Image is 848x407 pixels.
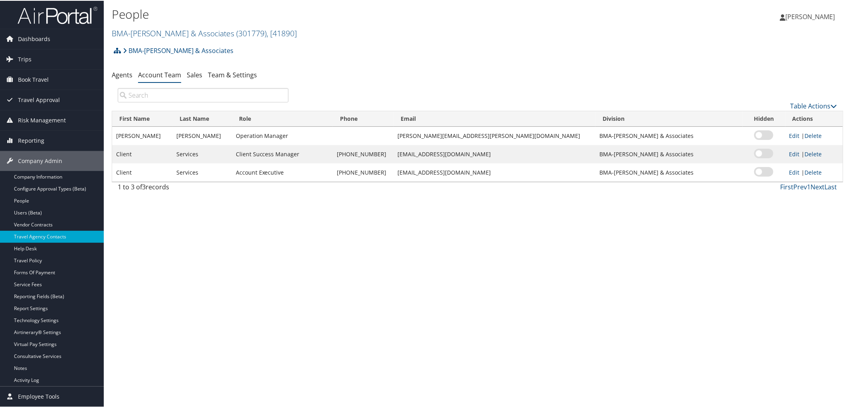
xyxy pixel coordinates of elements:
[172,144,231,163] td: Services
[743,110,785,126] th: Hidden: activate to sort column ascending
[118,87,289,102] input: Search
[208,70,257,79] a: Team & Settings
[172,163,231,181] td: Services
[333,144,393,163] td: [PHONE_NUMBER]
[595,126,743,144] td: BMA-[PERSON_NAME] & Associates
[825,182,837,191] a: Last
[112,163,172,181] td: Client
[267,27,297,38] span: , [ 41890 ]
[789,149,800,157] a: Edit
[123,42,233,58] a: BMA-[PERSON_NAME] & Associates
[18,28,50,48] span: Dashboards
[805,168,822,175] a: Delete
[18,5,97,24] img: airportal-logo.png
[112,70,132,79] a: Agents
[393,163,595,181] td: [EMAIL_ADDRESS][DOMAIN_NAME]
[333,163,393,181] td: [PHONE_NUMBER]
[112,126,172,144] td: [PERSON_NAME]
[187,70,202,79] a: Sales
[18,110,66,130] span: Risk Management
[807,182,811,191] a: 1
[172,110,231,126] th: Last Name: activate to sort column ascending
[112,144,172,163] td: Client
[794,182,807,191] a: Prev
[786,12,835,20] span: [PERSON_NAME]
[142,182,146,191] span: 3
[789,131,800,139] a: Edit
[595,144,743,163] td: BMA-[PERSON_NAME] & Associates
[393,110,595,126] th: Email: activate to sort column ascending
[18,386,59,406] span: Employee Tools
[232,163,333,181] td: Account Executive
[785,126,843,144] td: |
[18,130,44,150] span: Reporting
[805,131,822,139] a: Delete
[18,89,60,109] span: Travel Approval
[112,110,172,126] th: First Name: activate to sort column ascending
[805,149,822,157] a: Delete
[595,110,743,126] th: Division: activate to sort column ascending
[789,168,800,175] a: Edit
[780,4,843,28] a: [PERSON_NAME]
[18,150,62,170] span: Company Admin
[232,110,333,126] th: Role: activate to sort column ascending
[138,70,181,79] a: Account Team
[112,27,297,38] a: BMA-[PERSON_NAME] & Associates
[232,144,333,163] td: Client Success Manager
[785,110,843,126] th: Actions
[785,144,843,163] td: |
[333,110,393,126] th: Phone
[791,101,837,110] a: Table Actions
[393,126,595,144] td: [PERSON_NAME][EMAIL_ADDRESS][PERSON_NAME][DOMAIN_NAME]
[172,126,231,144] td: [PERSON_NAME]
[781,182,794,191] a: First
[232,126,333,144] td: Operation Manager
[118,181,289,195] div: 1 to 3 of records
[811,182,825,191] a: Next
[112,5,599,22] h1: People
[18,69,49,89] span: Book Travel
[18,49,32,69] span: Trips
[785,163,843,181] td: |
[236,27,267,38] span: ( 301779 )
[595,163,743,181] td: BMA-[PERSON_NAME] & Associates
[393,144,595,163] td: [EMAIL_ADDRESS][DOMAIN_NAME]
